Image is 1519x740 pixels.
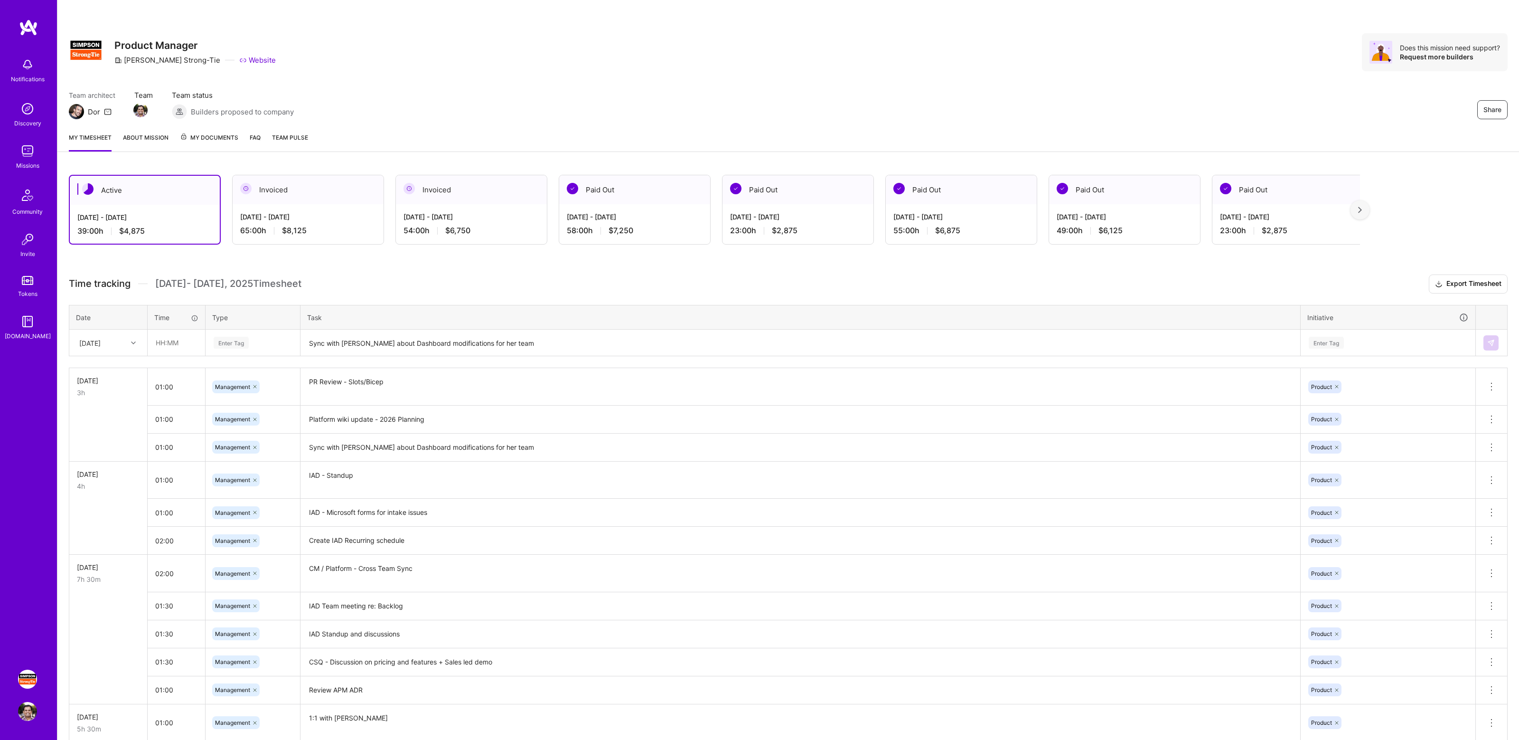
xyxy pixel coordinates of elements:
[1262,226,1287,236] span: $2,875
[1358,207,1362,213] img: right
[240,226,376,236] div: 65:00 h
[1483,105,1501,114] span: Share
[215,537,250,544] span: Management
[1049,175,1200,204] div: Paid Out
[16,702,39,721] a: User Avatar
[300,305,1301,330] th: Task
[730,226,866,236] div: 23:00 h
[567,226,703,236] div: 58:00 h
[567,183,578,194] img: Paid Out
[1311,537,1332,544] span: Product
[12,207,43,217] div: Community
[148,330,205,355] input: HH:MM
[215,416,250,423] span: Management
[134,90,153,100] span: Team
[730,183,741,194] img: Paid Out
[301,621,1299,647] textarea: IAD Standup and discussions
[772,226,797,236] span: $2,875
[148,677,205,702] input: HH:MM
[148,528,205,553] input: HH:MM
[215,658,250,665] span: Management
[1057,212,1192,222] div: [DATE] - [DATE]
[301,463,1299,498] textarea: IAD - Standup
[301,649,1299,675] textarea: CSQ - Discussion on pricing and features + Sales led demo
[148,561,205,586] input: HH:MM
[250,133,261,152] a: FAQ
[69,33,103,67] img: Company Logo
[133,103,148,117] img: Team Member Avatar
[215,383,250,390] span: Management
[215,476,250,484] span: Management
[722,175,873,204] div: Paid Out
[272,134,308,141] span: Team Pulse
[215,509,250,516] span: Management
[148,467,205,493] input: HH:MM
[301,369,1299,405] textarea: PR Review - Slots/Bicep
[559,175,710,204] div: Paid Out
[14,118,41,128] div: Discovery
[1311,383,1332,390] span: Product
[172,90,294,100] span: Team status
[239,55,276,65] a: Website
[119,226,145,236] span: $4,875
[1311,476,1332,484] span: Product
[301,407,1299,433] textarea: Platform wiki update - 2026 Planning
[155,278,301,290] span: [DATE] - [DATE] , 2025 Timesheet
[1311,416,1332,423] span: Product
[82,183,94,195] img: Active
[215,602,250,609] span: Management
[134,102,147,118] a: Team Member Avatar
[1220,183,1231,194] img: Paid Out
[1057,226,1192,236] div: 49:00 h
[77,388,140,398] div: 3h
[79,338,101,348] div: [DATE]
[148,649,205,674] input: HH:MM
[1400,52,1500,61] div: Request more builders
[301,677,1299,703] textarea: Review APM ADR
[148,710,205,735] input: HH:MM
[445,226,470,236] span: $6,750
[886,175,1037,204] div: Paid Out
[935,226,960,236] span: $6,875
[403,226,539,236] div: 54:00 h
[172,104,187,119] img: Builders proposed to company
[1429,275,1508,294] button: Export Timesheet
[18,702,37,721] img: User Avatar
[403,212,539,222] div: [DATE] - [DATE]
[215,570,250,577] span: Management
[215,719,250,726] span: Management
[730,212,866,222] div: [DATE] - [DATE]
[77,712,140,722] div: [DATE]
[1311,444,1332,451] span: Product
[148,593,205,618] input: HH:MM
[215,444,250,451] span: Management
[609,226,633,236] span: $7,250
[1477,100,1508,119] button: Share
[18,99,37,118] img: discovery
[154,313,198,323] div: Time
[148,374,205,399] input: HH:MM
[18,289,38,299] div: Tokens
[1307,312,1469,323] div: Initiative
[131,341,136,345] i: icon Chevron
[240,183,252,194] img: Invoiced
[104,108,112,115] i: icon Mail
[180,133,238,152] a: My Documents
[77,376,140,386] div: [DATE]
[567,212,703,222] div: [DATE] - [DATE]
[114,55,220,65] div: [PERSON_NAME] Strong-Tie
[18,142,37,161] img: teamwork
[5,331,51,341] div: [DOMAIN_NAME]
[403,183,415,194] img: Invoiced
[16,184,39,207] img: Community
[20,249,35,259] div: Invite
[77,212,212,222] div: [DATE] - [DATE]
[114,39,276,51] h3: Product Manager
[396,175,547,204] div: Invoiced
[77,469,140,479] div: [DATE]
[893,212,1029,222] div: [DATE] - [DATE]
[1098,226,1123,236] span: $6,125
[301,593,1299,619] textarea: IAD Team meeting re: Backlog
[301,528,1299,554] textarea: Create IAD Recurring schedule
[301,556,1299,591] textarea: CM / Platform - Cross Team Sync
